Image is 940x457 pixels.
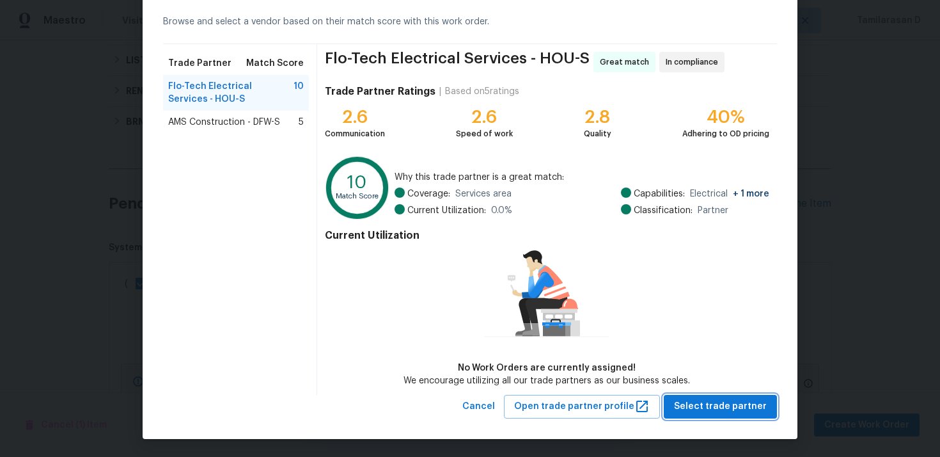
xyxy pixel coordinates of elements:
span: Electrical [690,188,769,200]
span: Match Score [246,57,304,70]
div: Communication [325,127,385,140]
div: We encourage utilizing all our trade partners as our business scales. [403,374,690,387]
span: Why this trade partner is a great match: [395,171,769,184]
span: Trade Partner [168,57,231,70]
text: Match Score [336,193,379,200]
span: Cancel [462,399,495,415]
span: Current Utilization: [407,204,486,217]
span: Partner [698,204,728,217]
span: Flo-Tech Electrical Services - HOU-S [168,80,294,106]
text: 10 [347,173,367,191]
div: | [435,85,445,98]
div: 40% [682,111,769,124]
h4: Current Utilization [325,229,769,242]
span: Coverage: [407,188,450,200]
button: Open trade partner profile [504,395,660,419]
span: Classification: [634,204,693,217]
div: Quality [584,127,611,140]
span: Capabilities: [634,188,685,200]
div: 2.8 [584,111,611,124]
h4: Trade Partner Ratings [325,85,435,98]
button: Cancel [457,395,500,419]
span: Services area [455,188,512,200]
span: 10 [294,80,304,106]
span: 5 [299,116,304,129]
span: Great match [600,56,654,68]
div: Adhering to OD pricing [682,127,769,140]
div: 2.6 [456,111,513,124]
span: Open trade partner profile [514,399,650,415]
span: AMS Construction - DFW-S [168,116,280,129]
span: Select trade partner [674,399,767,415]
button: Select trade partner [664,395,777,419]
div: 2.6 [325,111,385,124]
div: Based on 5 ratings [445,85,519,98]
span: In compliance [666,56,723,68]
div: No Work Orders are currently assigned! [403,362,690,374]
span: Flo-Tech Electrical Services - HOU-S [325,52,590,72]
div: Speed of work [456,127,513,140]
span: + 1 more [733,189,769,198]
span: 0.0 % [491,204,512,217]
